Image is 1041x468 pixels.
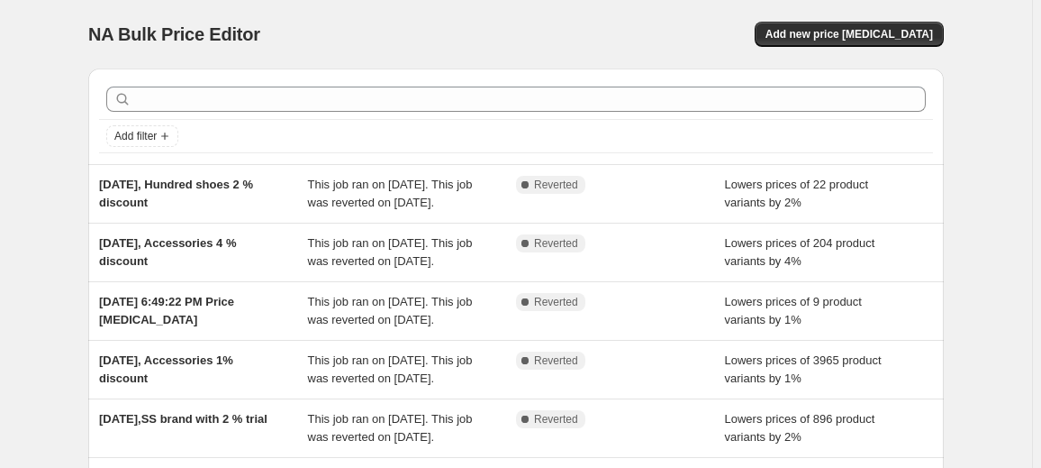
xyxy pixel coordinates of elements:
span: [DATE] 6:49:22 PM Price [MEDICAL_DATA] [99,295,234,326]
span: This job ran on [DATE]. This job was reverted on [DATE]. [308,412,473,444]
span: This job ran on [DATE]. This job was reverted on [DATE]. [308,353,473,385]
span: This job ran on [DATE]. This job was reverted on [DATE]. [308,236,473,268]
span: [DATE],SS brand with 2 % trial [99,412,267,426]
span: Reverted [534,412,578,427]
span: Reverted [534,295,578,309]
span: NA Bulk Price Editor [88,24,260,44]
span: [DATE], Accessories 1% discount [99,353,233,385]
span: Lowers prices of 3965 product variants by 1% [725,353,882,385]
span: Reverted [534,178,578,192]
button: Add new price [MEDICAL_DATA] [755,22,944,47]
span: Lowers prices of 896 product variants by 2% [725,412,875,444]
button: Add filter [106,125,178,147]
span: Lowers prices of 204 product variants by 4% [725,236,875,268]
span: Lowers prices of 9 product variants by 1% [725,295,862,326]
span: This job ran on [DATE]. This job was reverted on [DATE]. [308,178,473,209]
span: Lowers prices of 22 product variants by 2% [725,178,869,209]
span: This job ran on [DATE]. This job was reverted on [DATE]. [308,295,473,326]
span: [DATE], Hundred shoes 2 % discount [99,178,253,209]
span: Reverted [534,353,578,368]
span: Add new price [MEDICAL_DATA] [765,27,933,41]
span: Reverted [534,236,578,251]
span: [DATE], Accessories 4 % discount [99,236,236,268]
span: Add filter [114,129,157,143]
